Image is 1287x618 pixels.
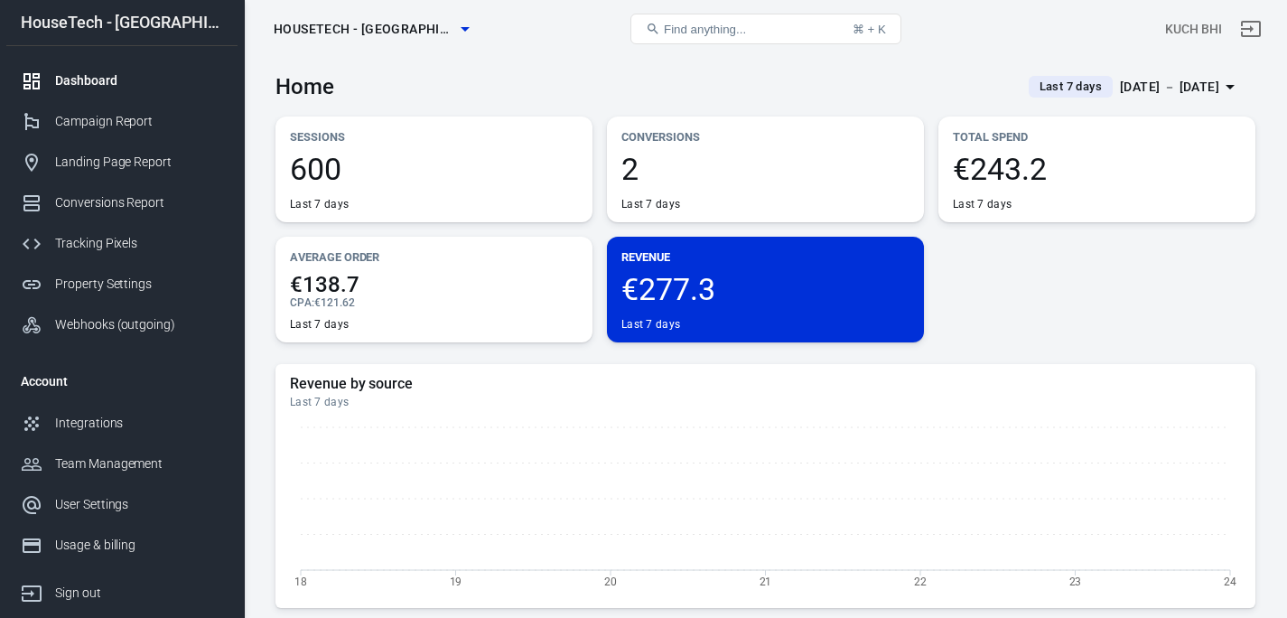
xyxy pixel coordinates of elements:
a: Webhooks (outgoing) [6,304,238,345]
div: Last 7 days [290,395,1241,409]
span: €138.7 [290,274,578,295]
div: Account id: fwZaDOHT [1165,20,1222,39]
div: Usage & billing [55,536,223,555]
div: Sign out [55,584,223,603]
div: Team Management [55,454,223,473]
h5: Revenue by source [290,375,1241,393]
a: Integrations [6,403,238,444]
div: Webhooks (outgoing) [55,315,223,334]
a: Landing Page Report [6,142,238,183]
div: Tracking Pixels [55,234,223,253]
div: HouseTech - [GEOGRAPHIC_DATA] [6,14,238,31]
button: Find anything...⌘ + K [630,14,901,44]
p: Sessions [290,127,578,146]
a: Sign out [6,566,238,613]
a: User Settings [6,484,238,525]
a: Dashboard [6,61,238,101]
tspan: 22 [914,575,927,587]
button: Last 7 days[DATE] － [DATE] [1014,72,1255,102]
a: Campaign Report [6,101,238,142]
h3: Home [275,74,334,99]
p: Average Order [290,248,578,267]
div: Integrations [55,414,223,433]
div: Last 7 days [290,197,349,211]
tspan: 23 [1069,575,1082,587]
a: Usage & billing [6,525,238,566]
span: Last 7 days [1032,78,1109,96]
div: ⌘ + K [853,23,886,36]
span: Find anything... [664,23,746,36]
a: Sign out [1229,7,1273,51]
p: Conversions [621,127,909,146]
div: Landing Page Report [55,153,223,172]
a: Conversions Report [6,183,238,223]
span: CPA : [290,296,314,309]
a: Property Settings [6,264,238,304]
div: User Settings [55,495,223,514]
tspan: 18 [294,575,307,587]
span: €277.3 [621,274,909,304]
button: HouseTech - [GEOGRAPHIC_DATA] [266,13,476,46]
div: Campaign Report [55,112,223,131]
div: Last 7 days [621,197,680,211]
tspan: 21 [760,575,772,587]
span: HouseTech - UK [274,18,454,41]
div: Last 7 days [621,317,680,332]
tspan: 19 [450,575,462,587]
tspan: 24 [1224,575,1236,587]
li: Account [6,360,238,403]
div: Property Settings [55,275,223,294]
a: Team Management [6,444,238,484]
div: Last 7 days [953,197,1012,211]
a: Tracking Pixels [6,223,238,264]
div: Dashboard [55,71,223,90]
div: [DATE] － [DATE] [1120,76,1219,98]
span: €243.2 [953,154,1241,184]
div: Last 7 days [290,317,349,332]
span: 2 [621,154,909,184]
div: Conversions Report [55,193,223,212]
p: Revenue [621,248,909,267]
span: €121.62 [314,296,355,309]
tspan: 20 [604,575,617,587]
p: Total Spend [953,127,1241,146]
span: 600 [290,154,578,184]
